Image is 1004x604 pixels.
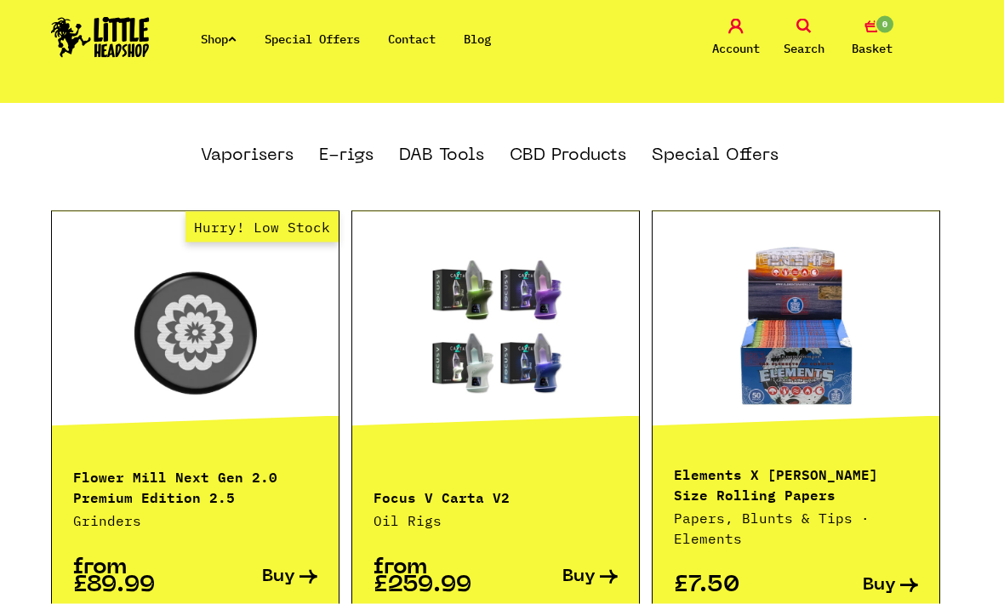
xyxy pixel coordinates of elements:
[852,38,893,59] span: Basket
[388,31,436,47] a: Contact
[374,559,496,595] p: from £259.99
[262,568,295,586] span: Buy
[196,559,318,595] a: Buy
[863,577,896,595] span: Buy
[201,31,237,47] a: Shop
[674,508,918,549] p: Papers, Blunts & Tips · Elements
[265,31,360,47] a: Special Offers
[674,463,918,504] p: Elements X [PERSON_NAME] Size Rolling Papers
[875,14,895,35] span: 0
[774,19,834,59] a: Search
[496,559,619,595] a: Buy
[73,510,317,531] p: Grinders
[52,242,339,412] a: Hurry! Low Stock
[464,31,491,47] a: Blog
[319,147,374,164] a: E-rigs
[674,577,796,595] p: £7.50
[796,577,919,595] a: Buy
[374,510,618,531] p: Oil Rigs
[34,69,970,139] h2: Featured Products
[201,147,294,164] a: Vaporisers
[784,38,824,59] span: Search
[73,465,317,506] p: Flower Mill Next Gen 2.0 Premium Edition 2.5
[562,568,596,586] span: Buy
[73,559,196,595] p: from £89.99
[712,38,760,59] span: Account
[399,147,484,164] a: DAB Tools
[652,147,779,164] a: Special Offers
[842,19,902,59] a: 0 Basket
[510,147,626,164] a: CBD Products
[51,17,150,58] img: Little Head Shop Logo
[185,212,339,242] span: Hurry! Low Stock
[374,486,618,506] p: Focus V Carta V2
